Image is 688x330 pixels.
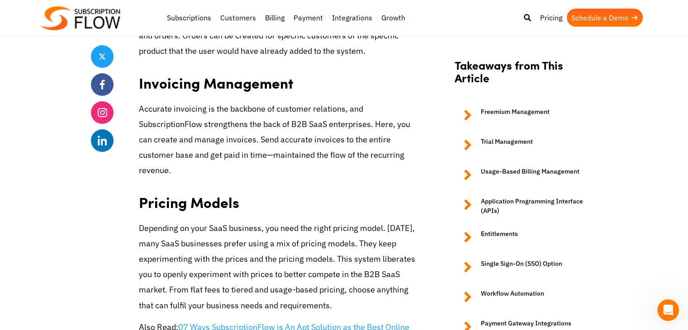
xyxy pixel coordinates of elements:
[455,289,588,305] a: Workflow Automation
[162,9,216,27] a: Subscriptions
[455,197,588,216] a: Application Programming Interface (APIs)
[657,299,679,321] iframe: Intercom live chat
[139,66,418,94] h2: Invoicing Management
[455,259,588,275] a: Single Sign-On (SSO) Option
[455,107,588,123] a: Freemium Management
[455,167,588,183] a: Usage-Based Billing Management
[327,9,377,27] a: Integrations
[41,6,120,30] img: Subscriptionflow
[289,9,327,27] a: Payment
[567,9,643,27] a: Schedule a Demo
[139,185,418,213] h2: Pricing Models
[216,9,261,27] a: Customers
[261,9,289,27] a: Billing
[455,58,588,94] h2: Takeaways from This Article
[377,9,410,27] a: Growth
[455,137,588,153] a: Trial Management
[455,229,588,245] a: Entitlements
[139,221,418,313] p: Depending on your SaaS business, you need the right pricing model. [DATE], many SaaS businesses p...
[139,101,418,179] p: Accurate invoicing is the backbone of customer relations, and SubscriptionFlow strengthens the ba...
[536,9,567,27] a: Pricing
